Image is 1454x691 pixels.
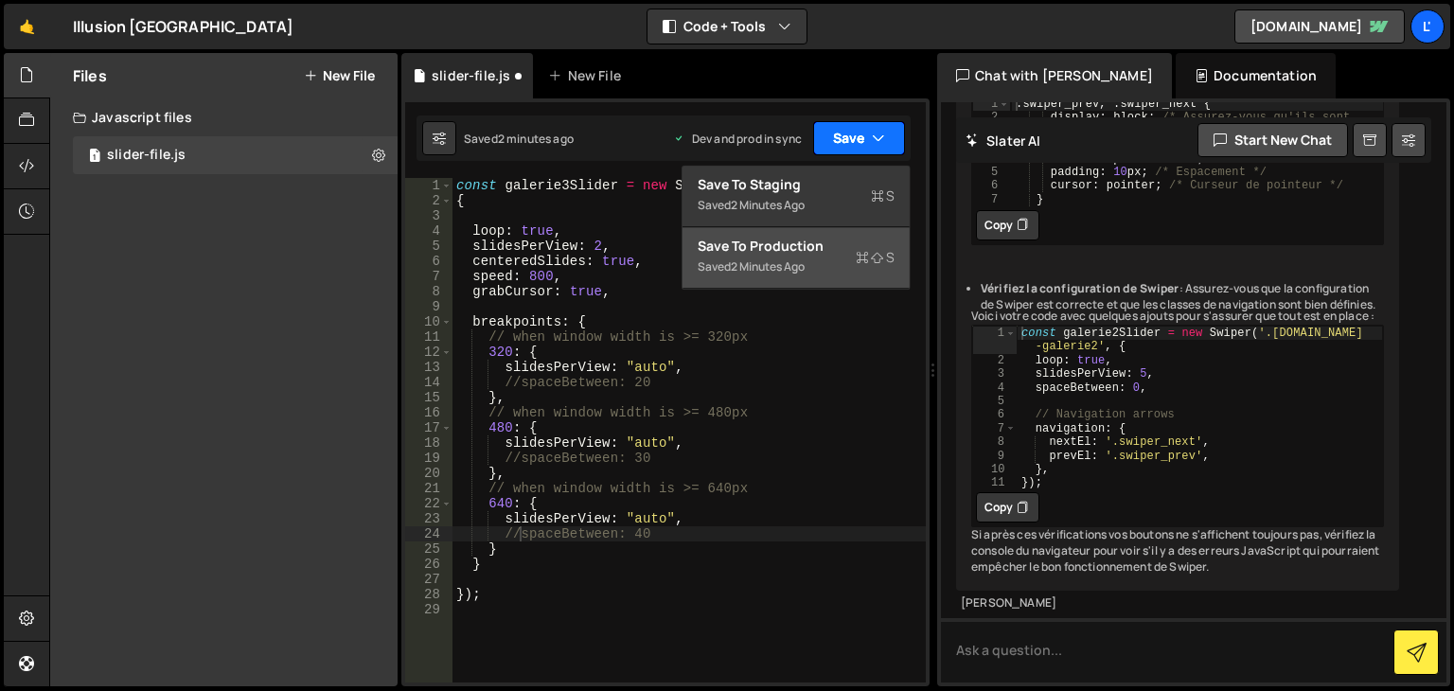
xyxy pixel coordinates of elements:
button: Code + Tools [647,9,807,44]
div: 19 [405,451,452,466]
div: Javascript files [50,98,398,136]
div: 4 [405,223,452,239]
div: 25 [405,541,452,557]
div: 5 [973,166,1010,179]
div: 4 [973,381,1017,394]
div: 9 [405,299,452,314]
div: 11 [405,329,452,345]
div: Illusion [GEOGRAPHIC_DATA] [73,15,293,38]
div: 5 [405,239,452,254]
div: 6 [405,254,452,269]
div: 22 [405,496,452,511]
div: 10 [405,314,452,329]
div: 23 [405,511,452,526]
button: Copy [976,210,1039,240]
div: Save to Production [698,237,895,256]
button: Start new chat [1197,123,1348,157]
div: Documentation [1176,53,1336,98]
div: 6 [973,408,1017,421]
div: Saved [464,131,574,147]
div: 2 [405,193,452,208]
div: 8 [973,435,1017,449]
a: [DOMAIN_NAME] [1234,9,1405,44]
div: 11 [973,476,1017,489]
div: 13 [405,360,452,375]
div: 3 [405,208,452,223]
div: 2 minutes ago [498,131,574,147]
div: Saved [698,194,895,217]
div: 1 [405,178,452,193]
div: 1 [973,97,1010,111]
div: 15 [405,390,452,405]
div: Save to Staging [698,175,895,194]
div: 8 [405,284,452,299]
div: 12 [405,345,452,360]
div: 16569/45286.js [73,136,398,174]
button: New File [304,68,375,83]
div: 29 [405,602,452,617]
div: 2 [973,353,1017,366]
div: 2 minutes ago [731,197,805,213]
span: S [871,186,895,205]
div: 28 [405,587,452,602]
strong: Vérifiez la configuration de Swiper [981,280,1179,296]
a: L' [1410,9,1445,44]
h2: Files [73,65,107,86]
div: 24 [405,526,452,541]
div: 21 [405,481,452,496]
div: [PERSON_NAME] [961,595,1394,611]
div: 6 [973,180,1010,193]
div: 2 minutes ago [731,258,805,275]
div: 5 [973,395,1017,408]
div: 2 [973,112,1010,139]
div: 10 [973,463,1017,476]
div: 9 [973,449,1017,462]
div: 3 [973,367,1017,381]
div: Dev and prod in sync [673,131,802,147]
a: 🤙 [4,4,50,49]
li: : Assurez-vous que la configuration de Swiper est correcte et que les classes de navigation sont ... [981,281,1384,313]
div: 7 [973,193,1010,206]
div: 14 [405,375,452,390]
button: Save to StagingS Saved2 minutes ago [683,166,910,227]
div: 17 [405,420,452,435]
span: S [856,248,895,267]
div: 18 [405,435,452,451]
button: Copy [976,492,1039,523]
button: Save [813,121,905,155]
h2: Slater AI [966,132,1041,150]
div: 7 [405,269,452,284]
div: slider-file.js [107,147,186,164]
div: 7 [973,421,1017,434]
div: Chat with [PERSON_NAME] [937,53,1172,98]
div: 26 [405,557,452,572]
div: 27 [405,572,452,587]
div: Saved [698,256,895,278]
div: New File [548,66,628,85]
div: 16 [405,405,452,420]
div: 1 [973,327,1017,354]
div: slider-file.js [432,66,510,85]
span: 1 [89,150,100,165]
div: 20 [405,466,452,481]
button: Save to ProductionS Saved2 minutes ago [683,227,910,289]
